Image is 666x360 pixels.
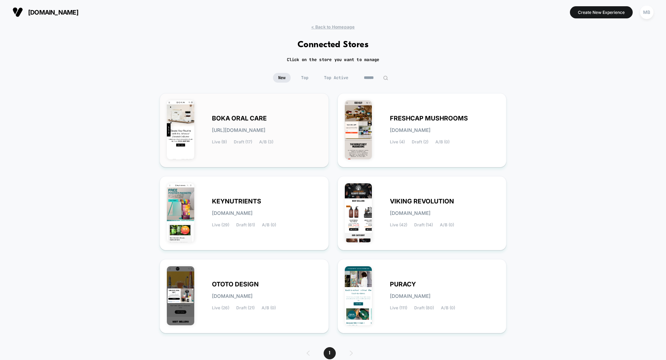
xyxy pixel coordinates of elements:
span: BOKA ORAL CARE [212,116,267,121]
span: KEYNUTRIENTS [212,199,261,204]
span: [DOMAIN_NAME] [390,211,430,216]
span: Live (4) [390,140,405,144]
span: VIKING REVOLUTION [390,199,454,204]
img: BOKA_ORAL_CARE [167,100,194,159]
div: MB [640,6,654,19]
span: FRESHCAP MUSHROOMS [390,116,468,121]
img: VIKING_REVOLUTION [345,183,372,242]
span: [DOMAIN_NAME] [390,294,430,299]
span: A/B (0) [440,223,454,227]
span: Top [296,73,314,83]
span: Draft (17) [234,140,252,144]
img: FRESHCAP_MUSHROOMS [345,100,372,159]
span: Draft (2) [412,140,428,144]
span: Live (26) [212,305,229,310]
span: [DOMAIN_NAME] [390,128,430,133]
span: A/B (0) [262,305,276,310]
span: A/B (0) [441,305,455,310]
span: A/B (3) [259,140,273,144]
span: Live (29) [212,223,229,227]
span: [URL][DOMAIN_NAME] [212,128,265,133]
span: [DOMAIN_NAME] [28,9,78,16]
span: Draft (21) [236,305,255,310]
h1: Connected Stores [298,40,369,50]
span: [DOMAIN_NAME] [212,294,253,299]
img: KEYNUTRIENTS [167,183,194,242]
button: Create New Experience [570,6,633,18]
img: OTOTO_DESIGN [167,266,194,325]
span: PURACY [390,282,416,287]
span: Live (42) [390,223,407,227]
span: New [273,73,291,83]
span: < Back to Homepage [311,24,355,30]
img: edit [383,75,388,81]
img: Visually logo [12,7,23,17]
span: A/B (0) [262,223,276,227]
span: OTOTO DESIGN [212,282,259,287]
span: Draft (61) [236,223,255,227]
span: Draft (80) [414,305,434,310]
img: PURACY [345,266,372,325]
span: Live (111) [390,305,407,310]
span: 1 [324,347,336,359]
button: MB [638,5,656,19]
span: Top Active [319,73,353,83]
button: [DOMAIN_NAME] [10,7,80,18]
span: Live (9) [212,140,227,144]
span: Draft (14) [414,223,433,227]
span: A/B (0) [435,140,450,144]
span: [DOMAIN_NAME] [212,211,253,216]
h2: Click on the store you want to manage [287,57,379,62]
